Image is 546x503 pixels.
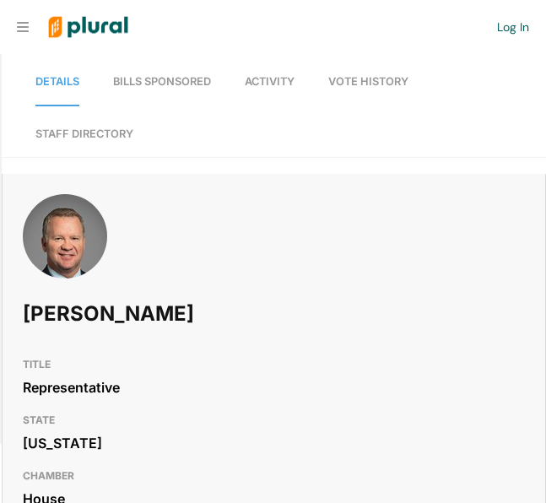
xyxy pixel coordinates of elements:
[328,58,408,106] a: Vote History
[497,19,529,35] a: Log In
[23,466,525,486] h3: CHAMBER
[23,375,525,400] div: Representative
[23,430,525,456] div: [US_STATE]
[35,111,133,157] a: Staff Directory
[35,1,141,54] img: Logo for Plural
[23,410,525,430] h3: STATE
[23,194,107,312] img: Headshot of David Cook
[23,289,324,339] h1: [PERSON_NAME]
[23,354,525,375] h3: TITLE
[245,58,295,106] a: Activity
[328,75,408,88] span: Vote History
[113,58,211,106] a: Bills Sponsored
[35,58,79,106] a: Details
[35,75,79,88] span: Details
[113,75,211,88] span: Bills Sponsored
[245,75,295,88] span: Activity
